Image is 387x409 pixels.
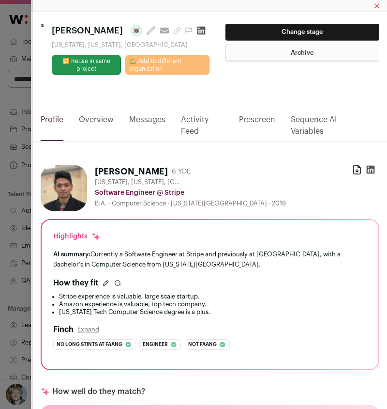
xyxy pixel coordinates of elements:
div: Highlights [53,232,101,241]
img: 38f607d2b4326a25428a1c4005e5631ddac1c1247a628767b91982d25951cd76.jpg [41,24,44,27]
div: Currently a Software Engineer at Stripe and previously at [GEOGRAPHIC_DATA], with a Bachelor's in... [53,249,367,269]
span: AI summary: [53,251,90,257]
li: [US_STATE] Tech Computer Science degree is a plus. [59,308,367,316]
span: No long stints at faang [57,340,122,349]
p: How well do they match? [52,386,145,397]
a: 🏡 Add to different organization [125,55,210,75]
li: Stripe experience is valuable, large scale startup. [59,293,367,300]
span: [US_STATE], [US_STATE], [GEOGRAPHIC_DATA] [95,178,182,186]
button: Change stage [225,24,379,41]
div: 6 YOE [172,167,191,176]
span: Not faang [188,340,217,349]
div: Software Engineer @ Stripe [95,188,379,198]
a: Prescreen [239,114,275,141]
h2: Finch [53,324,74,335]
a: Overview [79,114,114,141]
li: Amazon experience is valuable, top tech company. [59,300,367,308]
button: Expand [77,326,99,333]
button: 🔂 Reuse in same project [52,55,121,75]
img: 38f607d2b4326a25428a1c4005e5631ddac1c1247a628767b91982d25951cd76.jpg [41,165,87,211]
a: Sequence AI Variables [291,114,364,141]
a: Messages [129,114,165,141]
div: B.A. - Computer Science - [US_STATE][GEOGRAPHIC_DATA] - 2019 [95,200,379,207]
div: [US_STATE], [US_STATE], [GEOGRAPHIC_DATA] [52,41,210,49]
span: [PERSON_NAME] [52,24,123,37]
a: Activity Feed [181,114,223,141]
span: Engineer [143,340,168,349]
h2: How they fit [53,277,98,289]
h1: [PERSON_NAME] [95,165,168,178]
button: Archive [225,45,379,62]
a: Profile [41,114,63,141]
